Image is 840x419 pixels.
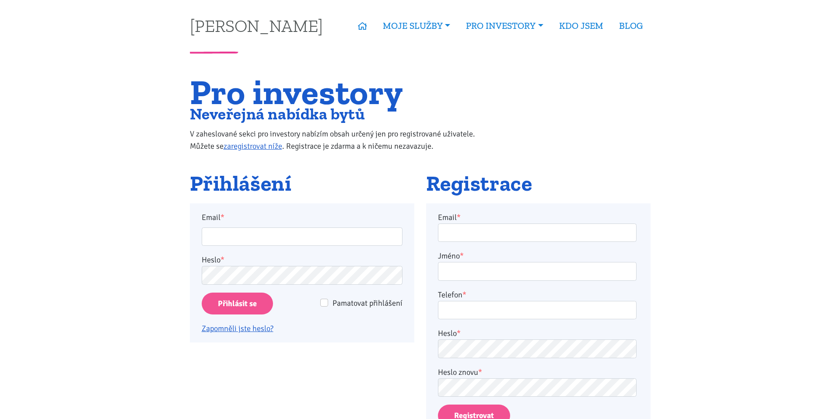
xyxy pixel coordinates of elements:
h2: Neveřejná nabídka bytů [190,107,493,121]
a: MOJE SLUŽBY [375,16,458,36]
h1: Pro investory [190,77,493,107]
a: [PERSON_NAME] [190,17,323,34]
abbr: required [460,251,464,261]
label: Heslo znovu [438,366,482,378]
input: Přihlásit se [202,293,273,315]
h2: Registrace [426,172,651,196]
label: Email [438,211,461,223]
a: Zapomněli jste heslo? [202,324,273,333]
abbr: required [478,367,482,377]
abbr: required [457,328,461,338]
span: Pamatovat přihlášení [332,298,402,308]
label: Heslo [202,254,224,266]
a: PRO INVESTORY [458,16,551,36]
label: Telefon [438,289,466,301]
label: Email [196,211,408,223]
a: BLOG [611,16,651,36]
h2: Přihlášení [190,172,414,196]
a: zaregistrovat níže [224,141,282,151]
label: Heslo [438,327,461,339]
abbr: required [462,290,466,300]
abbr: required [457,213,461,222]
label: Jméno [438,250,464,262]
a: KDO JSEM [551,16,611,36]
p: V zaheslované sekci pro investory nabízím obsah určený jen pro registrované uživatele. Můžete se ... [190,128,493,152]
